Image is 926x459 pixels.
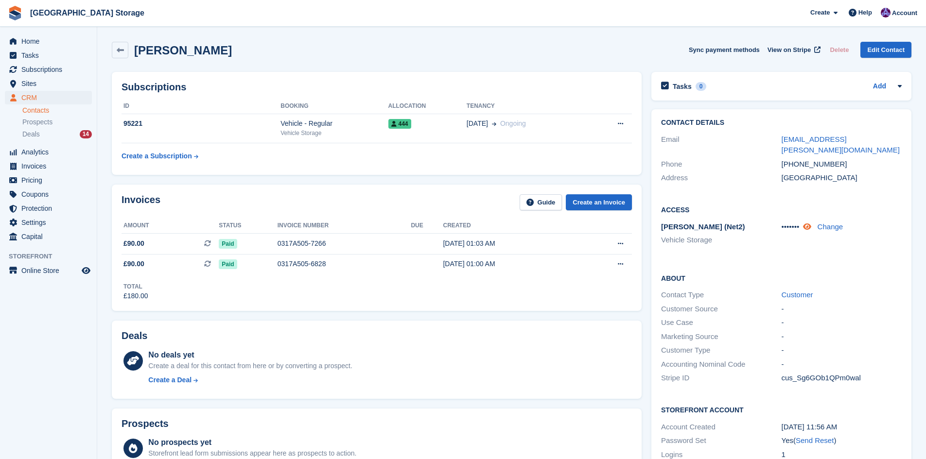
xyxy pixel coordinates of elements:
div: Create a deal for this contact from here or by converting a prospect. [148,361,352,371]
h2: Deals [122,330,147,341]
span: Analytics [21,145,80,159]
a: Create a Deal [148,375,352,385]
div: Password Set [661,435,781,446]
span: [DATE] [467,119,488,129]
div: Email [661,134,781,156]
a: View on Stripe [764,42,822,58]
span: Create [810,8,830,17]
div: 0317A505-6828 [278,259,411,269]
a: menu [5,159,92,173]
th: Amount [122,218,219,234]
span: Home [21,34,80,48]
div: Vehicle Storage [280,129,388,137]
th: Created [443,218,578,234]
th: Due [411,218,443,234]
th: Invoice number [278,218,411,234]
div: £180.00 [123,291,148,301]
button: Delete [826,42,853,58]
span: Subscriptions [21,63,80,76]
div: Yes [782,435,902,446]
h2: Tasks [673,82,692,91]
div: Use Case [661,317,781,328]
a: Contacts [22,106,92,115]
span: Prospects [22,118,52,127]
h2: Subscriptions [122,82,632,93]
div: Create a Subscription [122,151,192,161]
span: Paid [219,239,237,249]
span: Protection [21,202,80,215]
span: £90.00 [123,259,144,269]
a: menu [5,91,92,104]
div: Account Created [661,422,781,433]
div: Marketing Source [661,331,781,342]
span: Pricing [21,173,80,187]
span: Online Store [21,264,80,277]
a: menu [5,63,92,76]
h2: [PERSON_NAME] [134,44,232,57]
div: Contact Type [661,289,781,301]
img: Hollie Harvey [881,8,891,17]
a: Preview store [80,265,92,276]
div: [PHONE_NUMBER] [782,159,902,170]
span: ( ) [793,436,836,444]
span: Ongoing [500,119,526,127]
div: - [782,317,902,328]
a: Create a Subscription [122,147,198,165]
div: Customer Source [661,304,781,315]
a: Send Reset [796,436,834,444]
a: menu [5,264,92,277]
div: Customer Type [661,345,781,356]
h2: Invoices [122,194,160,210]
th: ID [122,99,280,114]
span: Account [892,8,917,18]
div: Stripe ID [661,373,781,384]
a: [GEOGRAPHIC_DATA] Storage [26,5,148,21]
div: cus_Sg6GOb1QPm0wal [782,373,902,384]
div: Storefront lead form submissions appear here as prospects to action. [148,448,356,459]
span: Paid [219,259,237,269]
th: Status [219,218,277,234]
div: Phone [661,159,781,170]
div: Accounting Nominal Code [661,359,781,370]
span: Capital [21,230,80,243]
span: Settings [21,216,80,229]
span: Deals [22,130,40,139]
a: Change [818,222,843,231]
div: [DATE] 01:00 AM [443,259,578,269]
div: - [782,304,902,315]
th: Allocation [388,99,467,114]
a: menu [5,77,92,90]
h2: About [661,273,902,283]
div: [GEOGRAPHIC_DATA] [782,172,902,184]
th: Booking [280,99,388,114]
a: Guide [520,194,562,210]
span: [PERSON_NAME] (Net2) [661,222,745,231]
div: - [782,359,902,370]
a: menu [5,173,92,187]
div: Total [123,282,148,291]
div: No prospects yet [148,437,356,448]
span: CRM [21,91,80,104]
img: stora-icon-8386f47178a22dfd0bd8f6a31ec36ba5ce8667c1dd55bd0f319d3a0aa187defe.svg [8,6,22,20]
span: Storefront [9,252,97,261]
a: menu [5,34,92,48]
button: Sync payment methods [689,42,760,58]
span: Invoices [21,159,80,173]
a: Deals 14 [22,129,92,139]
div: [DATE] 11:56 AM [782,422,902,433]
span: Coupons [21,187,80,201]
span: Tasks [21,49,80,62]
a: Edit Contact [860,42,911,58]
div: - [782,331,902,342]
a: menu [5,145,92,159]
div: Create a Deal [148,375,192,385]
div: No deals yet [148,349,352,361]
a: Create an Invoice [566,194,632,210]
h2: Access [661,204,902,214]
h2: Contact Details [661,119,902,127]
a: menu [5,187,92,201]
div: 0 [696,82,707,91]
span: 444 [388,119,411,129]
a: menu [5,230,92,243]
a: menu [5,216,92,229]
